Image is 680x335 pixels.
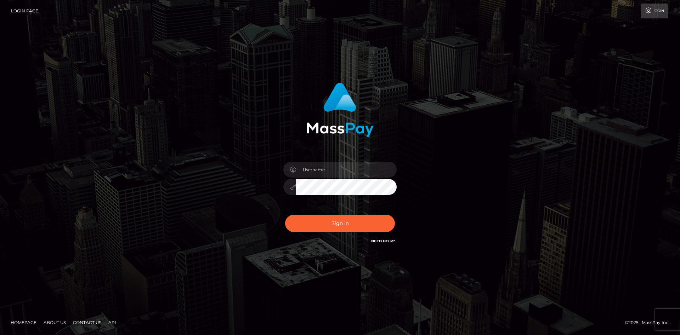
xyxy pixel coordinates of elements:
a: About Us [41,317,69,328]
a: Contact Us [70,317,104,328]
a: API [106,317,119,328]
div: © 2025 , MassPay Inc. [625,319,675,327]
input: Username... [296,162,397,178]
a: Need Help? [371,239,395,243]
a: Login Page [11,4,38,18]
button: Sign in [285,215,395,232]
a: Homepage [8,317,39,328]
img: MassPay Login [306,83,374,137]
a: Login [641,4,668,18]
